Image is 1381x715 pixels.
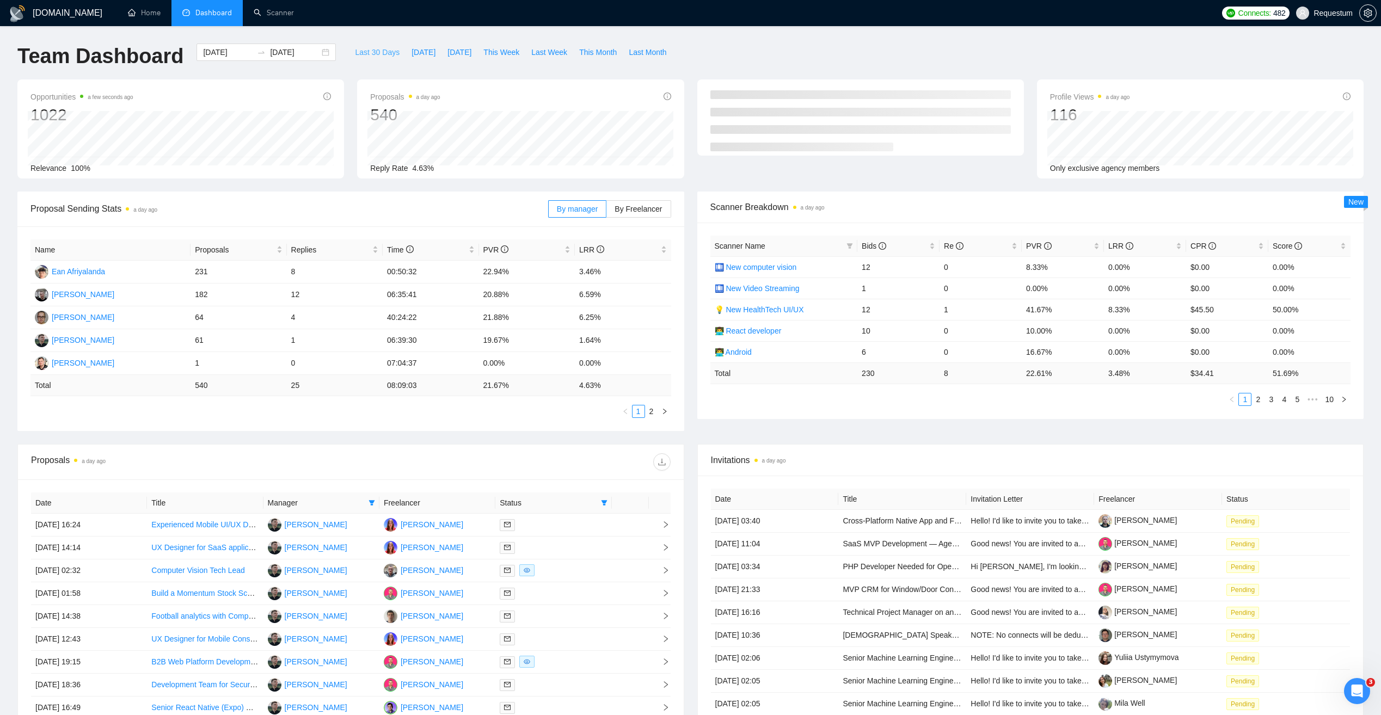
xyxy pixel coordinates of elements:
[291,244,370,256] span: Replies
[1273,242,1302,250] span: Score
[35,311,48,324] img: IK
[268,655,281,669] img: AS
[384,587,397,600] img: DB
[254,8,294,17] a: searchScanner
[88,94,133,100] time: a few seconds ago
[401,519,463,531] div: [PERSON_NAME]
[384,678,397,692] img: DB
[52,334,114,346] div: [PERSON_NAME]
[441,44,477,61] button: [DATE]
[268,518,281,532] img: AS
[387,245,413,254] span: Time
[384,543,463,551] a: IP[PERSON_NAME]
[1104,256,1186,278] td: 0.00%
[1186,320,1268,341] td: $0.00
[384,541,397,554] img: IP
[1098,539,1177,547] a: [PERSON_NAME]
[52,357,114,369] div: [PERSON_NAME]
[195,244,274,256] span: Proposals
[599,495,610,511] span: filter
[268,564,281,577] img: AS
[1291,393,1304,406] li: 5
[52,288,114,300] div: [PERSON_NAME]
[1186,256,1268,278] td: $0.00
[1050,104,1130,125] div: 116
[956,242,963,250] span: info-circle
[35,267,105,275] a: EAEan Afriyalanda
[1186,299,1268,320] td: $45.50
[151,566,244,575] a: Computer Vision Tech Lead
[1226,676,1263,685] a: Pending
[1337,393,1351,406] li: Next Page
[715,284,800,293] a: 🛄 New Video Streaming
[401,564,463,576] div: [PERSON_NAME]
[35,265,48,279] img: EA
[1273,7,1285,19] span: 482
[384,565,463,574] a: PG[PERSON_NAME]
[1268,278,1351,299] td: 0.00%
[940,341,1022,362] td: 0
[1104,278,1186,299] td: 0.00%
[1108,242,1133,250] span: LRR
[846,243,853,249] span: filter
[1359,4,1377,22] button: setting
[1348,198,1364,206] span: New
[658,405,671,418] button: right
[1299,9,1306,17] span: user
[575,261,671,283] td: 3.46%
[573,44,623,61] button: This Month
[1098,583,1112,596] img: c1eXUdwHc_WaOcbpPFtMJupqop6zdMumv1o7qBBEoYRQ7Y2b-PMuosOa1Pnj0gGm9V
[1359,9,1377,17] a: setting
[151,520,318,529] a: Experienced Mobile UI/UX Designer for iOS Apps
[633,405,645,417] a: 1
[128,8,161,17] a: homeHome
[268,657,347,665] a: AS[PERSON_NAME]
[1098,674,1112,688] img: c1MyE9vue34k_ZVeLy9Jl4vS4-r2SKSAwhezICMUMHv-l6mz2C5d2_lDkf6FDj-Q03
[287,239,383,261] th: Replies
[285,656,347,668] div: [PERSON_NAME]
[1226,608,1263,617] a: Pending
[857,256,940,278] td: 12
[575,306,671,329] td: 6.25%
[151,634,283,643] a: UX Designer for Mobile Consumer App
[843,699,1152,708] a: Senior Machine Learning Engineer Python Backend Production Algorithms & Data Pipelines
[151,703,432,712] a: Senior React Native (Expo) Developer for Kids App (MVP & Ongoing Development)
[1098,606,1112,619] img: c1mZwmIHZG2KEmQqZQ_J48Yl5X5ZOMWHBVb3CNtI1NpqgoZ09pOab8XDaQeGcrBnRG
[384,611,463,620] a: VS[PERSON_NAME]
[1239,393,1251,405] a: 1
[268,588,347,597] a: AS[PERSON_NAME]
[1343,93,1351,100] span: info-circle
[1190,242,1216,250] span: CPR
[1098,607,1177,616] a: [PERSON_NAME]
[270,46,320,58] input: End date
[629,46,666,58] span: Last Month
[133,207,157,213] time: a day ago
[1265,393,1277,405] a: 3
[1268,256,1351,278] td: 0.00%
[17,44,183,69] h1: Team Dashboard
[384,634,463,643] a: IP[PERSON_NAME]
[383,306,478,329] td: 40:24:22
[1226,699,1263,708] a: Pending
[268,565,347,574] a: AS[PERSON_NAME]
[383,283,478,306] td: 06:35:41
[654,458,670,466] span: download
[1268,320,1351,341] td: 0.00%
[1226,516,1263,525] a: Pending
[579,46,617,58] span: This Month
[52,311,114,323] div: [PERSON_NAME]
[195,8,232,17] span: Dashboard
[268,678,281,692] img: AS
[268,611,347,620] a: AS[PERSON_NAME]
[1226,607,1259,619] span: Pending
[715,326,782,335] a: 👨‍💻 React developer
[710,200,1351,214] span: Scanner Breakdown
[857,341,940,362] td: 6
[285,701,347,713] div: [PERSON_NAME]
[715,348,752,356] a: 👨‍💻 Android
[52,266,105,278] div: Ean Afriyalanda
[384,680,463,688] a: DB[PERSON_NAME]
[268,587,281,600] img: AS
[1050,90,1130,103] span: Profile Views
[1098,562,1177,570] a: [PERSON_NAME]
